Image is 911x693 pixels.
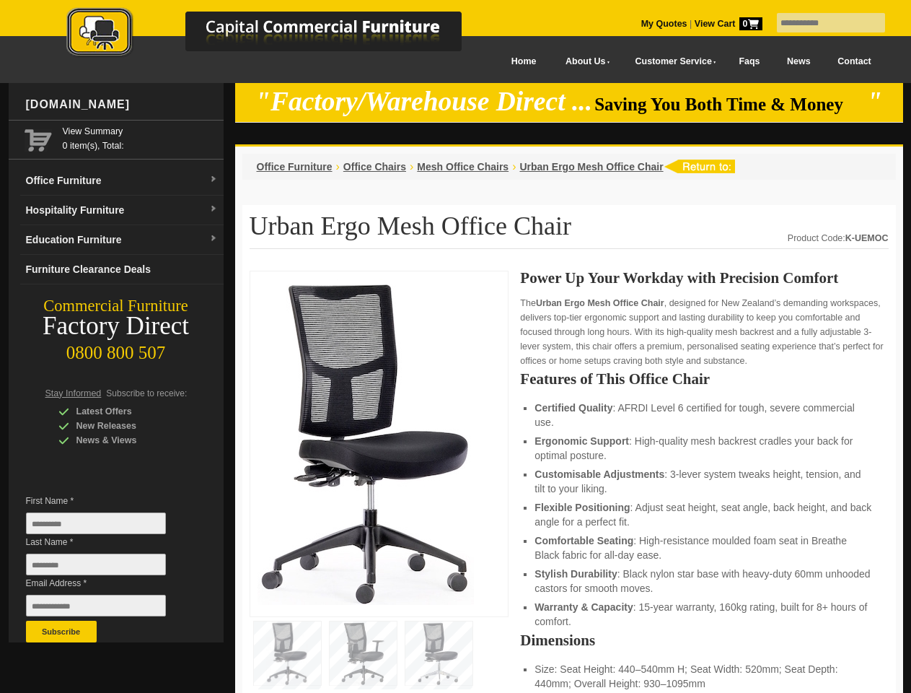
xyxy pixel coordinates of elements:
[20,225,224,255] a: Education Furnituredropdown
[255,87,592,116] em: "Factory/Warehouse Direct ...
[536,298,664,308] strong: Urban Ergo Mesh Office Chair
[63,124,218,151] span: 0 item(s), Total:
[410,160,413,174] li: ›
[550,45,619,78] a: About Us
[26,513,166,534] input: First Name *
[520,271,888,285] h2: Power Up Your Workday with Precision Comfort
[594,95,865,114] span: Saving You Both Time & Money
[534,601,633,613] strong: Warranty & Capacity
[726,45,774,78] a: Faqs
[534,535,633,546] strong: Comfortable Seating
[257,161,333,173] a: Office Furniture
[336,160,340,174] li: ›
[519,161,663,173] a: Urban Ergo Mesh Office Chair
[664,160,735,173] img: return to
[106,388,187,398] span: Subscribe to receive:
[534,502,630,513] strong: Flexible Positioning
[258,279,474,605] img: Urban Ergo Mesh Office Chair – mesh office seat with ergonomic back for NZ workspaces.
[58,419,195,433] div: New Releases
[845,233,889,243] strong: K-UEMOC
[63,124,218,139] a: View Summary
[534,533,873,562] li: : High-resistance moulded foam seat in Breathe Black fabric for all-day ease.
[534,500,873,529] li: : Adjust seat height, seat angle, back height, and back angle for a perfect fit.
[534,567,873,596] li: : Black nylon star base with heavy-duty 60mm unhooded castors for smooth moves.
[692,19,762,29] a: View Cart0
[45,388,102,398] span: Stay Informed
[27,7,532,60] img: Capital Commercial Furniture Logo
[520,372,888,386] h2: Features of This Office Chair
[534,434,873,463] li: : High-quality mesh backrest cradles your back for optimal posture.
[27,7,532,64] a: Capital Commercial Furniture Logo
[20,255,224,284] a: Furniture Clearance Deals
[520,633,888,648] h2: Dimensions
[417,161,509,173] a: Mesh Office Chairs
[209,175,218,184] img: dropdown
[20,83,224,126] div: [DOMAIN_NAME]
[512,160,516,174] li: ›
[26,494,188,508] span: First Name *
[534,435,629,447] strong: Ergonomic Support
[26,621,97,642] button: Subscribe
[534,401,873,430] li: : AFRDI Level 6 certified for tough, severe commercial use.
[26,554,166,575] input: Last Name *
[58,433,195,448] div: News & Views
[739,17,762,30] span: 0
[867,87,882,116] em: "
[534,467,873,496] li: : 3-lever system tweaks height, tension, and tilt to your liking.
[209,205,218,214] img: dropdown
[9,316,224,336] div: Factory Direct
[534,568,617,580] strong: Stylish Durability
[26,595,166,616] input: Email Address *
[534,402,612,414] strong: Certified Quality
[209,235,218,243] img: dropdown
[58,404,195,419] div: Latest Offers
[250,212,889,249] h1: Urban Ergo Mesh Office Chair
[773,45,824,78] a: News
[520,296,888,368] p: The , designed for New Zealand’s demanding workspaces, delivers top-tier ergonomic support and la...
[20,196,224,225] a: Hospitality Furnituredropdown
[641,19,687,29] a: My Quotes
[26,535,188,549] span: Last Name *
[20,166,224,196] a: Office Furnituredropdown
[824,45,884,78] a: Contact
[534,600,873,629] li: : 15-year warranty, 160kg rating, built for 8+ hours of comfort.
[534,468,664,480] strong: Customisable Adjustments
[619,45,725,78] a: Customer Service
[695,19,762,29] strong: View Cart
[788,231,889,245] div: Product Code:
[9,296,224,316] div: Commercial Furniture
[343,161,406,173] a: Office Chairs
[9,336,224,363] div: 0800 800 507
[26,576,188,590] span: Email Address *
